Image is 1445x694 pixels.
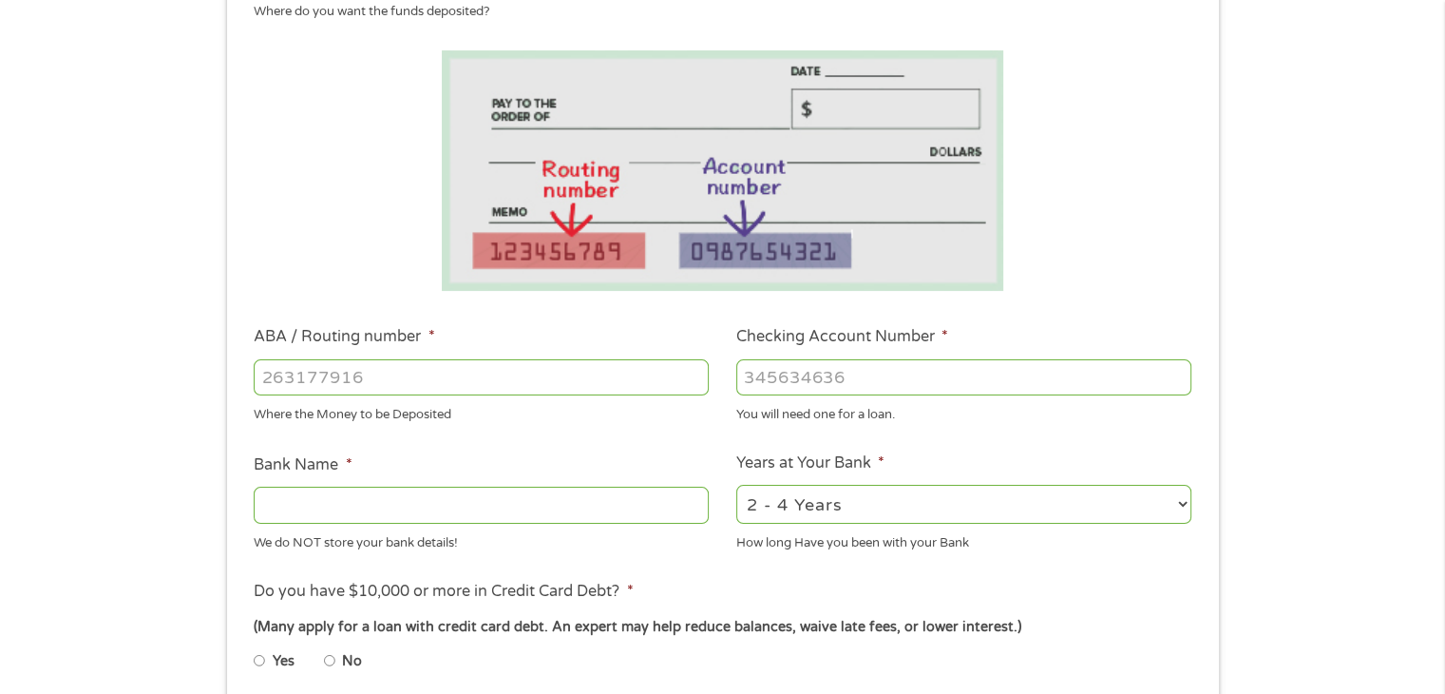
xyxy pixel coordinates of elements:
[254,399,709,425] div: Where the Money to be Deposited
[342,651,362,672] label: No
[736,359,1191,395] input: 345634636
[254,582,633,602] label: Do you have $10,000 or more in Credit Card Debt?
[254,617,1190,638] div: (Many apply for a loan with credit card debt. An expert may help reduce balances, waive late fees...
[736,327,948,347] label: Checking Account Number
[254,527,709,552] div: We do NOT store your bank details!
[273,651,295,672] label: Yes
[736,399,1191,425] div: You will need one for a loan.
[254,359,709,395] input: 263177916
[254,455,352,475] label: Bank Name
[442,50,1004,291] img: Routing number location
[254,327,434,347] label: ABA / Routing number
[254,3,1177,22] div: Where do you want the funds deposited?
[736,527,1191,552] div: How long Have you been with your Bank
[736,453,884,473] label: Years at Your Bank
